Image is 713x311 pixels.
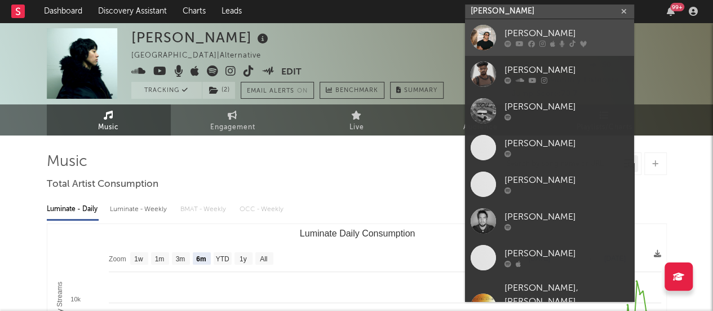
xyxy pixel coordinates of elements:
text: All [260,255,267,263]
div: [PERSON_NAME] [504,64,628,77]
div: [PERSON_NAME] [504,27,628,41]
button: Edit [281,65,302,80]
button: Summary [390,82,444,99]
a: Music [47,104,171,135]
button: 99+ [667,7,675,16]
span: Total Artist Consumption [47,178,158,191]
a: [PERSON_NAME] [465,129,634,166]
a: [PERSON_NAME] [465,166,634,203]
span: Music [98,121,119,134]
span: Engagement [210,121,255,134]
button: Tracking [131,82,202,99]
span: Benchmark [335,84,378,98]
div: 99 + [670,3,684,11]
text: 6m [196,255,206,263]
text: 3m [175,255,185,263]
text: Zoom [109,255,126,263]
div: [PERSON_NAME] [504,247,628,261]
div: [PERSON_NAME] [504,174,628,187]
input: Search for artists [465,5,634,19]
div: [GEOGRAPHIC_DATA] | Alternative [131,49,274,63]
span: Summary [404,87,437,94]
div: [PERSON_NAME] [504,137,628,151]
a: [PERSON_NAME] [465,203,634,239]
text: 1w [134,255,143,263]
button: Email AlertsOn [241,82,314,99]
a: [PERSON_NAME] [465,19,634,56]
text: 1m [154,255,164,263]
text: YTD [215,255,229,263]
a: [PERSON_NAME] [465,93,634,129]
a: [PERSON_NAME] [465,239,634,276]
div: Luminate - Daily [47,200,99,219]
em: On [297,88,308,94]
span: Audience [463,121,498,134]
text: 10k [70,296,81,303]
span: ( 2 ) [202,82,236,99]
div: [PERSON_NAME] [504,100,628,114]
div: [PERSON_NAME] [131,28,271,47]
a: Benchmark [320,82,384,99]
span: Live [349,121,364,134]
text: 1y [239,255,246,263]
a: Live [295,104,419,135]
button: (2) [202,82,235,99]
a: Engagement [171,104,295,135]
a: [PERSON_NAME] [465,56,634,93]
div: [PERSON_NAME] [504,211,628,224]
a: Audience [419,104,543,135]
text: Luminate Daily Consumption [299,229,415,238]
div: Luminate - Weekly [110,200,169,219]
